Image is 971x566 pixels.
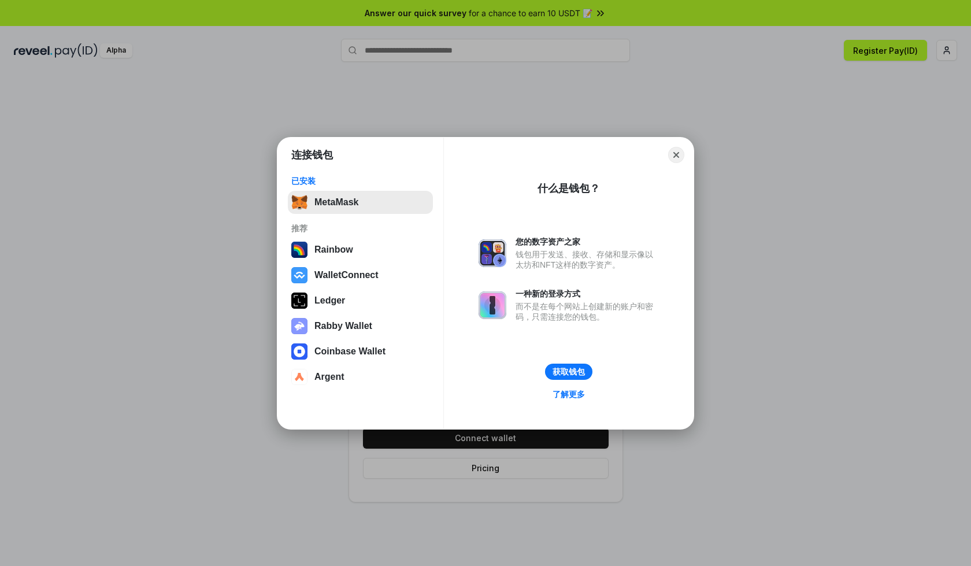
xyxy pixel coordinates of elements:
[291,293,307,309] img: svg+xml,%3Csvg%20xmlns%3D%22http%3A%2F%2Fwww.w3.org%2F2000%2Fsvg%22%20width%3D%2228%22%20height%3...
[516,249,659,270] div: 钱包用于发送、接收、存储和显示像以太坊和NFT这样的数字资产。
[288,315,433,338] button: Rabby Wallet
[291,176,429,186] div: 已安装
[314,321,372,331] div: Rabby Wallet
[288,264,433,287] button: WalletConnect
[668,147,684,163] button: Close
[288,340,433,363] button: Coinbase Wallet
[291,194,307,210] img: svg+xml,%3Csvg%20fill%3D%22none%22%20height%3D%2233%22%20viewBox%3D%220%200%2035%2033%22%20width%...
[288,191,433,214] button: MetaMask
[314,346,386,357] div: Coinbase Wallet
[291,242,307,258] img: svg+xml,%3Csvg%20width%3D%22120%22%20height%3D%22120%22%20viewBox%3D%220%200%20120%20120%22%20fil...
[288,365,433,389] button: Argent
[314,270,379,280] div: WalletConnect
[538,182,600,195] div: 什么是钱包？
[314,372,344,382] div: Argent
[516,288,659,299] div: 一种新的登录方式
[291,267,307,283] img: svg+xml,%3Csvg%20width%3D%2228%22%20height%3D%2228%22%20viewBox%3D%220%200%2028%2028%22%20fill%3D...
[546,387,592,402] a: 了解更多
[479,291,506,319] img: svg+xml,%3Csvg%20xmlns%3D%22http%3A%2F%2Fwww.w3.org%2F2000%2Fsvg%22%20fill%3D%22none%22%20viewBox...
[479,239,506,267] img: svg+xml,%3Csvg%20xmlns%3D%22http%3A%2F%2Fwww.w3.org%2F2000%2Fsvg%22%20fill%3D%22none%22%20viewBox...
[288,238,433,261] button: Rainbow
[516,236,659,247] div: 您的数字资产之家
[291,223,429,234] div: 推荐
[314,295,345,306] div: Ledger
[291,369,307,385] img: svg+xml,%3Csvg%20width%3D%2228%22%20height%3D%2228%22%20viewBox%3D%220%200%2028%2028%22%20fill%3D...
[516,301,659,322] div: 而不是在每个网站上创建新的账户和密码，只需连接您的钱包。
[553,367,585,377] div: 获取钱包
[288,289,433,312] button: Ledger
[545,364,592,380] button: 获取钱包
[291,343,307,360] img: svg+xml,%3Csvg%20width%3D%2228%22%20height%3D%2228%22%20viewBox%3D%220%200%2028%2028%22%20fill%3D...
[553,389,585,399] div: 了解更多
[314,245,353,255] div: Rainbow
[291,148,333,162] h1: 连接钱包
[291,318,307,334] img: svg+xml,%3Csvg%20xmlns%3D%22http%3A%2F%2Fwww.w3.org%2F2000%2Fsvg%22%20fill%3D%22none%22%20viewBox...
[314,197,358,208] div: MetaMask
